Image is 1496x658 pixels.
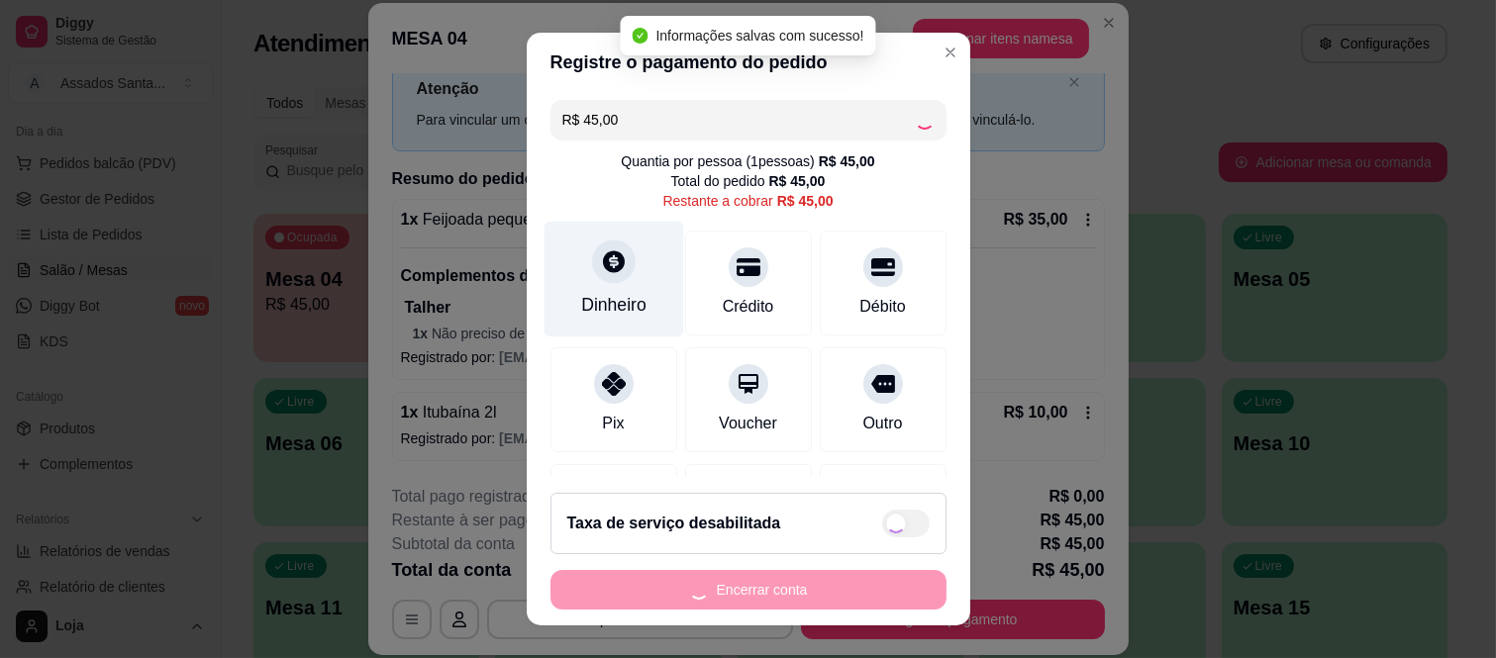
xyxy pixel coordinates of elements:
[662,191,833,211] div: Restante a cobrar
[602,412,624,435] div: Pix
[632,28,648,44] span: check-circle
[621,151,874,171] div: Quantia por pessoa ( 1 pessoas)
[671,171,826,191] div: Total do pedido
[859,295,905,319] div: Débito
[915,110,935,130] div: Loading
[935,37,966,68] button: Close
[655,28,863,44] span: Informações salvas com sucesso!
[719,412,777,435] div: Voucher
[777,191,834,211] div: R$ 45,00
[562,100,915,140] input: Ex.: hambúrguer de cordeiro
[581,292,647,318] div: Dinheiro
[567,512,781,535] h2: Taxa de serviço desabilitada
[862,412,902,435] div: Outro
[769,171,826,191] div: R$ 45,00
[527,33,970,92] header: Registre o pagamento do pedido
[723,295,774,319] div: Crédito
[819,151,875,171] div: R$ 45,00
